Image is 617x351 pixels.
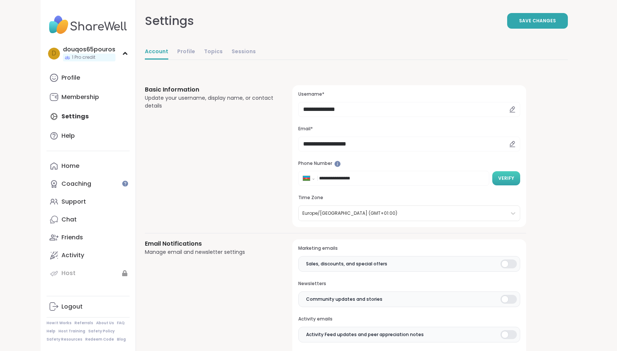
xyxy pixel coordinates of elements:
a: Blog [117,337,126,342]
div: Logout [61,303,83,311]
div: Settings [145,12,194,30]
iframe: Spotlight [122,181,128,186]
div: Update your username, display name, or contact details [145,94,275,110]
div: Chat [61,216,77,224]
a: Help [47,127,130,145]
div: Home [61,162,79,170]
span: 1 Pro credit [72,54,95,61]
a: How It Works [47,320,71,326]
a: Referrals [74,320,93,326]
h3: Email* [298,126,520,132]
h3: Newsletters [298,281,520,287]
a: Sessions [232,45,256,60]
a: Chat [47,211,130,229]
h3: Phone Number [298,160,520,167]
h3: Marketing emails [298,245,520,252]
a: Friends [47,229,130,246]
a: Host [47,264,130,282]
a: Account [145,45,168,60]
h3: Basic Information [145,85,275,94]
a: Safety Policy [88,329,115,334]
div: Activity [61,251,84,259]
h3: Activity emails [298,316,520,322]
span: Community updates and stories [306,296,382,303]
span: Sales, discounts, and special offers [306,261,387,267]
button: Save Changes [507,13,568,29]
a: Profile [47,69,130,87]
div: Membership [61,93,99,101]
span: Activity Feed updates and peer appreciation notes [306,331,424,338]
button: Verify [492,171,520,185]
a: About Us [96,320,114,326]
a: Activity [47,246,130,264]
a: Redeem Code [85,337,114,342]
a: FAQ [117,320,125,326]
a: Safety Resources [47,337,82,342]
a: Coaching [47,175,130,193]
a: Help [47,329,55,334]
a: Support [47,193,130,211]
a: Profile [177,45,195,60]
div: Coaching [61,180,91,188]
h3: Time Zone [298,195,520,201]
div: Support [61,198,86,206]
span: Verify [498,175,514,182]
div: Manage email and newsletter settings [145,248,275,256]
a: Logout [47,298,130,316]
div: Profile [61,74,80,82]
iframe: Spotlight [334,161,341,167]
img: ShareWell Nav Logo [47,12,130,38]
div: douqos65pouros [63,45,115,54]
h3: Email Notifications [145,239,275,248]
div: Help [61,132,75,140]
a: Host Training [58,329,85,334]
div: Friends [61,233,83,242]
span: Save Changes [519,17,556,24]
div: Host [61,269,76,277]
h3: Username* [298,91,520,98]
a: Home [47,157,130,175]
span: d [52,49,56,58]
a: Membership [47,88,130,106]
a: Topics [204,45,223,60]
